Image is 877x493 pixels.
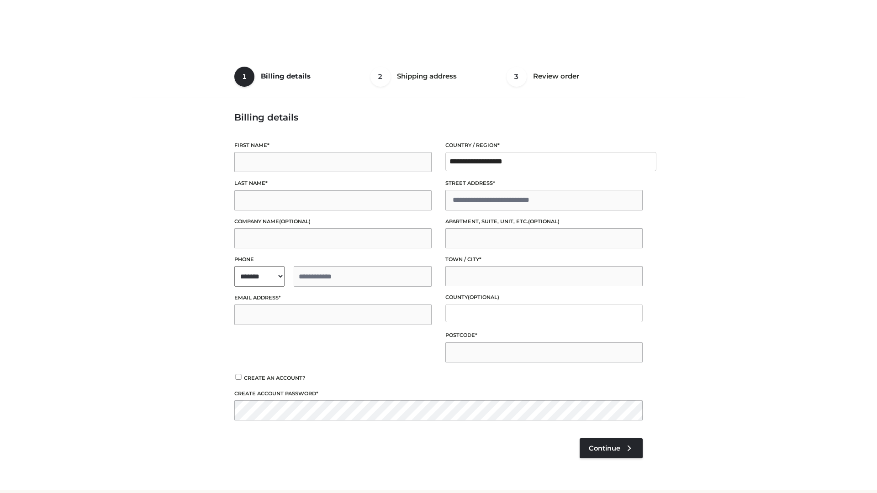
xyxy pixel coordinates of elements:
span: (optional) [279,218,311,225]
label: Create account password [234,389,643,398]
label: County [445,293,643,302]
span: Review order [533,72,579,80]
label: Apartment, suite, unit, etc. [445,217,643,226]
span: Shipping address [397,72,457,80]
h3: Billing details [234,112,643,123]
span: Billing details [261,72,311,80]
input: Create an account? [234,374,243,380]
span: Create an account? [244,375,306,381]
label: First name [234,141,432,150]
span: (optional) [528,218,560,225]
span: (optional) [468,294,499,300]
label: Country / Region [445,141,643,150]
span: 2 [370,67,391,87]
span: 3 [507,67,527,87]
span: Continue [589,444,620,452]
label: Town / City [445,255,643,264]
label: Email address [234,294,432,302]
label: Company name [234,217,432,226]
label: Last name [234,179,432,188]
label: Street address [445,179,643,188]
a: Continue [580,438,643,458]
span: 1 [234,67,254,87]
label: Postcode [445,331,643,340]
label: Phone [234,255,432,264]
